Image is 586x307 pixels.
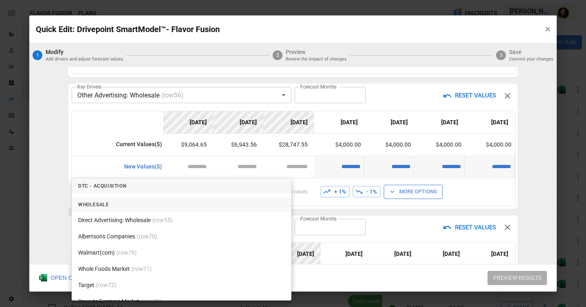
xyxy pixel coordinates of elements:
span: (row 79 ) [116,249,137,257]
span: (row 73 ) [141,297,162,306]
li: Albertsons Companies [72,228,291,244]
span: (row 55 ) [152,216,173,225]
span: (row 72 ) [96,281,116,290]
li: Wholesale [72,197,291,212]
li: DTC - Acquisition [72,179,291,193]
li: Whole Foods Market [72,261,291,277]
li: Direct Advertising: Wholesale [72,212,291,228]
span: (row 71 ) [131,265,152,273]
li: Walmart(com) [72,244,291,261]
span: (row 70 ) [137,232,157,241]
li: Target [72,277,291,293]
